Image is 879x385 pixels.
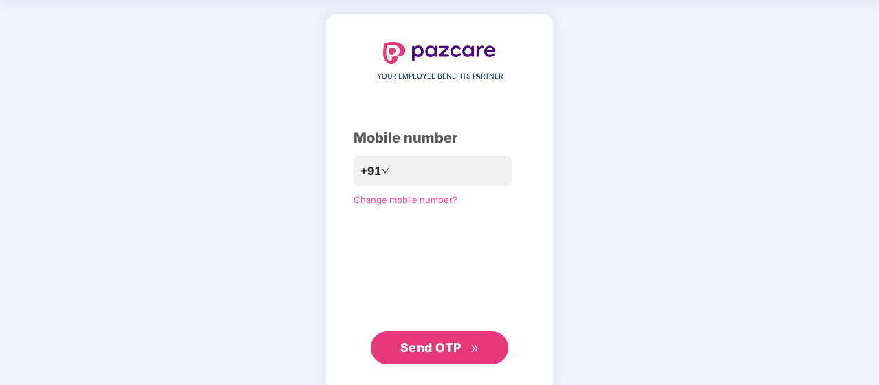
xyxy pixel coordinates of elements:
span: Send OTP [400,340,462,355]
div: Mobile number [354,127,525,149]
img: logo [383,42,496,64]
span: double-right [470,344,479,353]
a: Change mobile number? [354,194,457,205]
span: YOUR EMPLOYEE BENEFITS PARTNER [377,71,503,82]
button: Send OTPdouble-right [371,331,508,364]
span: down [381,167,389,175]
span: +91 [360,163,381,180]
